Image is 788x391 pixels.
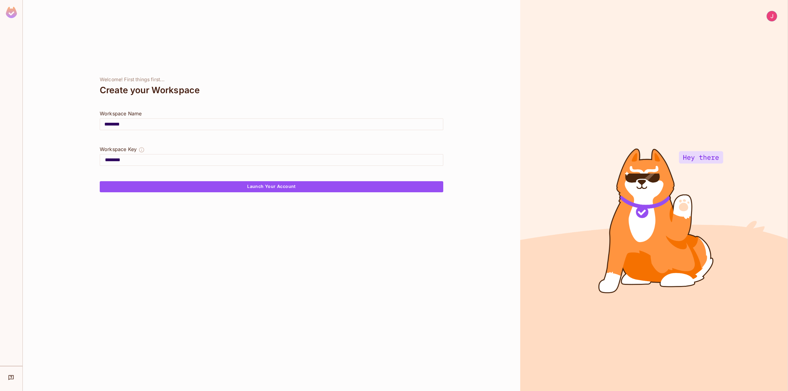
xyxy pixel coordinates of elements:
div: Create your Workspace [100,83,443,98]
img: John Renz [767,11,777,21]
button: Launch Your Account [100,181,443,192]
div: Workspace Name [100,110,443,117]
div: Workspace Key [100,146,137,153]
img: SReyMgAAAABJRU5ErkJggg== [6,7,17,18]
button: The Workspace Key is unique, and serves as the identifier of your workspace. [139,146,145,154]
div: Welcome! First things first... [100,77,443,83]
div: Help & Updates [4,371,18,384]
